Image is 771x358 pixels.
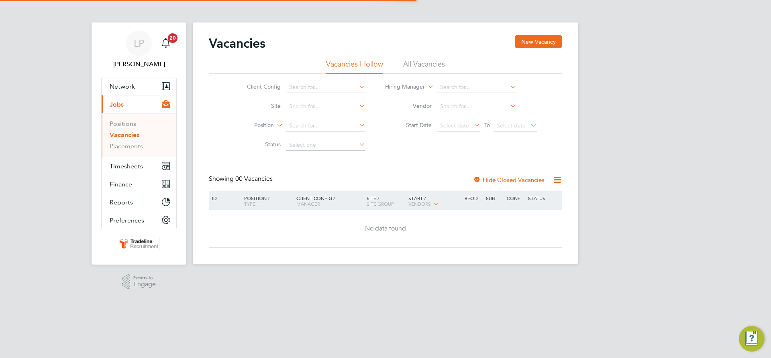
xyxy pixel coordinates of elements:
[101,59,177,69] span: Lauren Pearson
[406,191,463,211] div: Start /
[110,83,135,90] span: Network
[118,237,160,250] img: tradelinerecruitment-logo-retina.png
[484,191,505,205] div: Sub
[437,82,516,93] input: Search for...
[110,120,136,127] a: Positions
[482,120,492,130] span: To
[228,121,274,129] label: Position
[408,200,431,207] span: Vendors
[296,200,320,207] span: Manager
[102,113,176,157] div: Jobs
[365,191,407,210] div: Site /
[110,162,143,170] span: Timesheets
[168,33,177,43] span: 20
[110,198,133,206] span: Reports
[102,211,176,229] button: Preferences
[235,102,281,109] label: Site
[515,35,562,48] button: New Vacancy
[209,175,274,183] div: Showing
[210,191,238,205] div: ID
[238,191,294,210] div: Position /
[326,59,383,74] li: Vacancies I follow
[286,140,365,151] input: Select one
[497,122,526,129] span: Select date
[110,131,139,139] a: Vacancies
[158,30,174,56] a: 20
[102,193,176,211] button: Reports
[294,191,365,210] div: Client Config /
[122,274,156,289] a: Powered byEngage
[473,176,545,184] label: Hide Closed Vacancies
[133,281,156,288] span: Engage
[110,142,143,150] a: Placements
[110,101,124,108] span: Jobs
[385,121,432,129] label: Start Date
[102,77,176,95] button: Network
[286,101,365,112] input: Search for...
[286,82,365,93] input: Search for...
[92,22,186,265] nav: Main navigation
[101,30,177,69] a: LP[PERSON_NAME]
[440,122,469,129] span: Select date
[367,200,394,207] span: Site Group
[235,83,281,90] label: Client Config
[739,326,765,352] button: Engage Resource Center
[437,101,516,112] input: Search for...
[235,141,281,148] label: Status
[134,38,144,49] span: LP
[210,225,561,233] div: No data found
[102,175,176,193] button: Finance
[463,191,483,205] div: Reqd
[286,120,365,131] input: Search for...
[110,180,132,188] span: Finance
[244,200,255,207] span: Type
[110,216,144,224] span: Preferences
[385,102,432,109] label: Vendor
[403,59,445,74] li: All Vacancies
[526,191,561,205] div: Status
[379,83,425,91] label: Hiring Manager
[133,274,156,281] span: Powered by
[102,95,176,113] button: Jobs
[209,35,265,51] h2: Vacancies
[101,237,177,250] a: Go to home page
[235,175,273,183] span: 00 Vacancies
[505,191,526,205] div: Conf
[102,157,176,175] button: Timesheets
